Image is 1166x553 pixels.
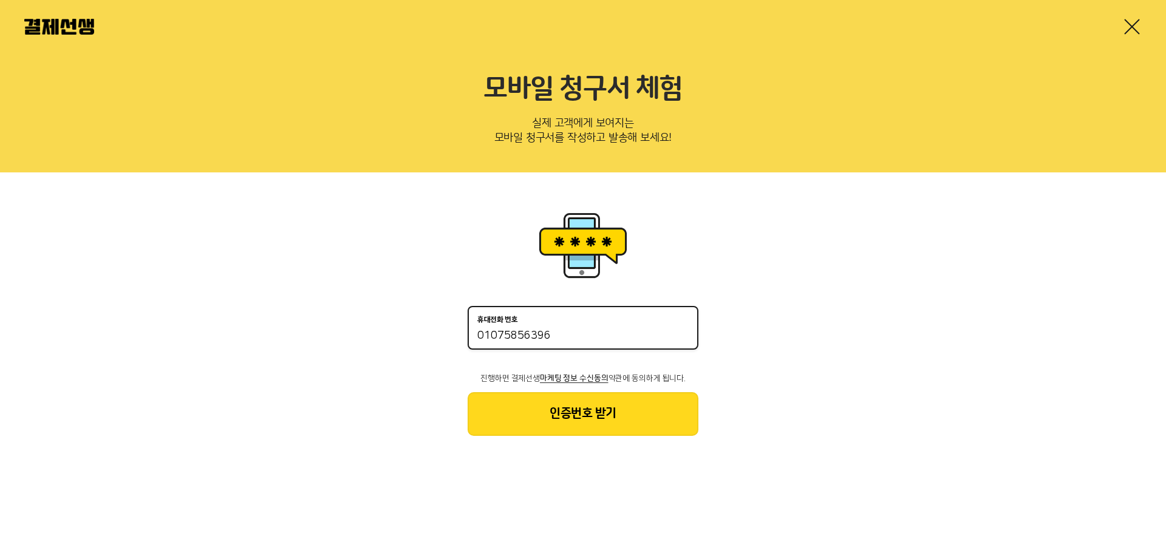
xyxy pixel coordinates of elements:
p: 실제 고객에게 보여지는 모바일 청구서를 작성하고 발송해 보세요! [24,113,1142,153]
img: 휴대폰인증 이미지 [534,209,632,282]
input: 휴대전화 번호 [477,329,689,344]
button: 인증번호 받기 [468,392,698,436]
p: 진행하면 결제선생 약관에 동의하게 됩니다. [468,374,698,382]
p: 휴대전화 번호 [477,316,518,324]
h2: 모바일 청구서 체험 [24,73,1142,106]
span: 마케팅 정보 수신동의 [540,374,608,382]
img: 결제선생 [24,19,94,35]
